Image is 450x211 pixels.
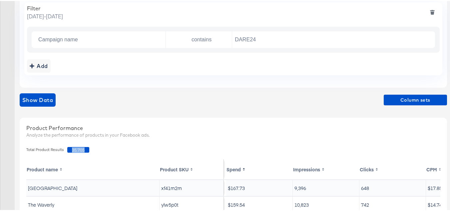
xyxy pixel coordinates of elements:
span: [DATE] - [DATE] [27,11,63,19]
td: 648 [359,179,426,195]
button: Column sets [384,94,447,104]
th: Toggle SortBy [160,158,224,178]
div: Product Performance [26,123,440,131]
button: Open [222,34,227,39]
button: addbutton [27,58,51,72]
button: deletefilters [425,4,439,19]
div: Add [30,60,48,70]
td: [GEOGRAPHIC_DATA] [26,179,160,195]
th: Toggle SortBy [226,158,293,178]
span: Show Data [22,94,53,104]
span: Column sets [386,95,444,103]
td: $167.73 [226,179,293,195]
td: xf41m2m [160,179,224,195]
th: Toggle SortBy [359,158,426,178]
button: Open [155,34,161,39]
span: 35,705 [67,146,89,152]
th: Toggle SortBy [26,158,160,178]
button: showdata [20,92,56,106]
span: Total Product Results [26,146,67,152]
div: Filter [27,4,63,11]
div: Analyze the performance of products in your Facebook ads. [26,131,440,137]
th: Toggle SortBy [293,158,359,178]
td: 9,396 [293,179,359,195]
